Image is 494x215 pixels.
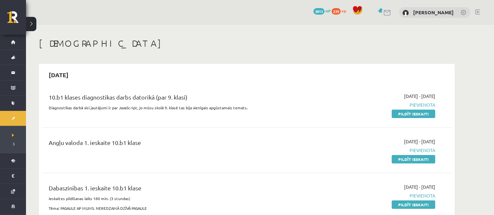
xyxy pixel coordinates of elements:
[49,205,303,211] p: Tēma: PASAULE AP MUMS. NEREDZAMĀ DZĪVĀ PASAULE
[332,8,349,13] a: 239 xp
[392,200,435,209] a: Pildīt ieskaiti
[392,110,435,118] a: Pildīt ieskaiti
[413,9,454,16] a: [PERSON_NAME]
[7,11,26,28] a: Rīgas 1. Tālmācības vidusskola
[332,8,341,15] span: 239
[325,8,331,13] span: mP
[42,67,75,82] h2: [DATE]
[402,10,409,16] img: Diana Aleksandrova
[313,8,331,13] a: 3813 mP
[313,147,435,154] span: Pievienota
[49,196,303,201] p: Ieskaites pildīšanas laiks 180 min. (3 stundas)
[342,8,346,13] span: xp
[39,38,455,49] h1: [DEMOGRAPHIC_DATA]
[49,138,303,150] div: Angļu valoda 1. ieskaite 10.b1 klase
[49,184,303,196] div: Dabaszinības 1. ieskaite 10.b1 klase
[313,102,435,108] span: Pievienota
[49,93,303,105] div: 10.b1 klases diagnostikas darbs datorikā (par 9. klasi)
[49,105,303,111] p: Diagnostikas darbā visi jautājumi ir par JavaScript, jo mūsu skolā 9. klasē tas bija vienīgais ap...
[404,138,435,145] span: [DATE] - [DATE]
[313,192,435,199] span: Pievienota
[392,155,435,163] a: Pildīt ieskaiti
[404,93,435,100] span: [DATE] - [DATE]
[313,8,324,15] span: 3813
[404,184,435,190] span: [DATE] - [DATE]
